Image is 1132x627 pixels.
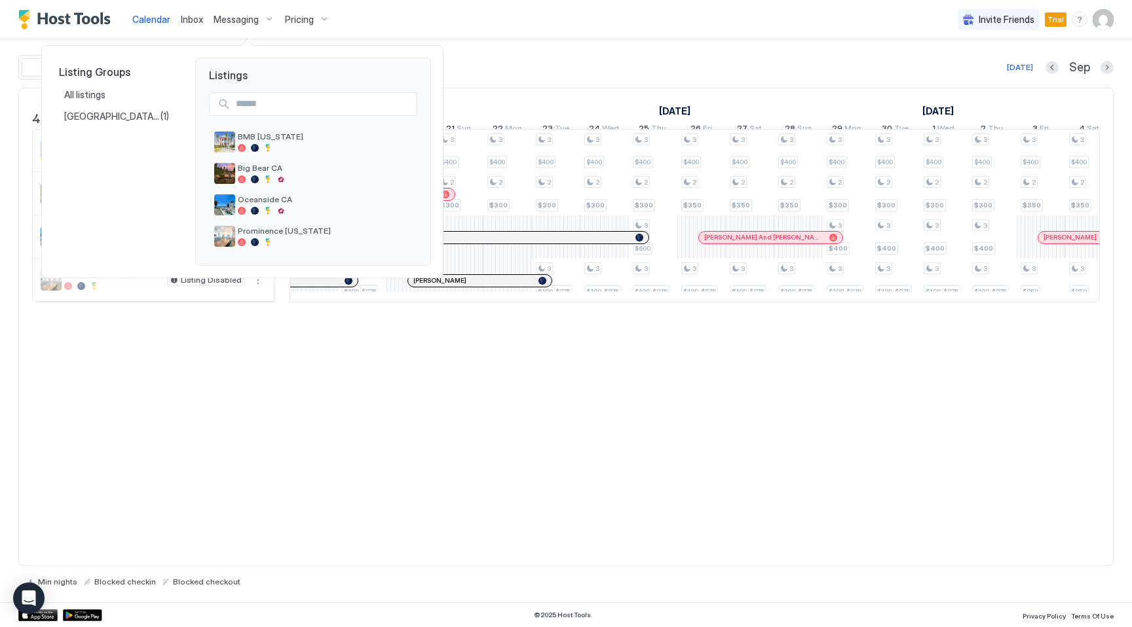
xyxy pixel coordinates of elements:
span: [GEOGRAPHIC_DATA][PERSON_NAME], [GEOGRAPHIC_DATA] [64,111,160,122]
div: listing image [214,226,235,247]
span: Listing Groups [59,65,174,79]
div: listing image [214,163,235,184]
div: listing image [214,194,235,215]
span: BMB [US_STATE] [238,132,412,141]
input: Input Field [231,93,417,115]
div: Open Intercom Messenger [13,582,45,614]
span: All listings [64,89,107,101]
span: Big Bear CA [238,163,412,173]
span: Listings [196,58,430,82]
div: listing image [214,132,235,152]
span: Prominence [US_STATE] [238,226,412,236]
span: (1) [160,111,169,122]
span: Oceanside CA [238,194,412,204]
